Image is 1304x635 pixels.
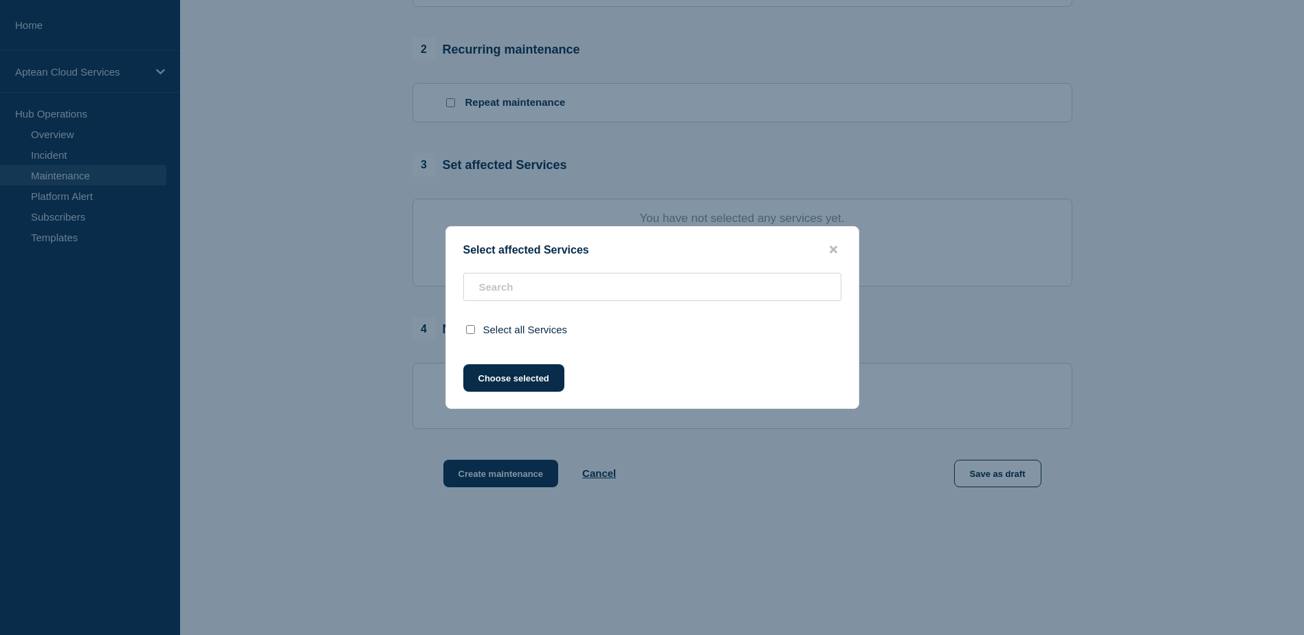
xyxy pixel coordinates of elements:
[463,364,564,392] button: Choose selected
[483,324,568,335] span: Select all Services
[446,243,859,256] div: Select affected Services
[826,243,841,256] button: close button
[463,273,841,301] input: Search
[466,325,475,334] input: select all checkbox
